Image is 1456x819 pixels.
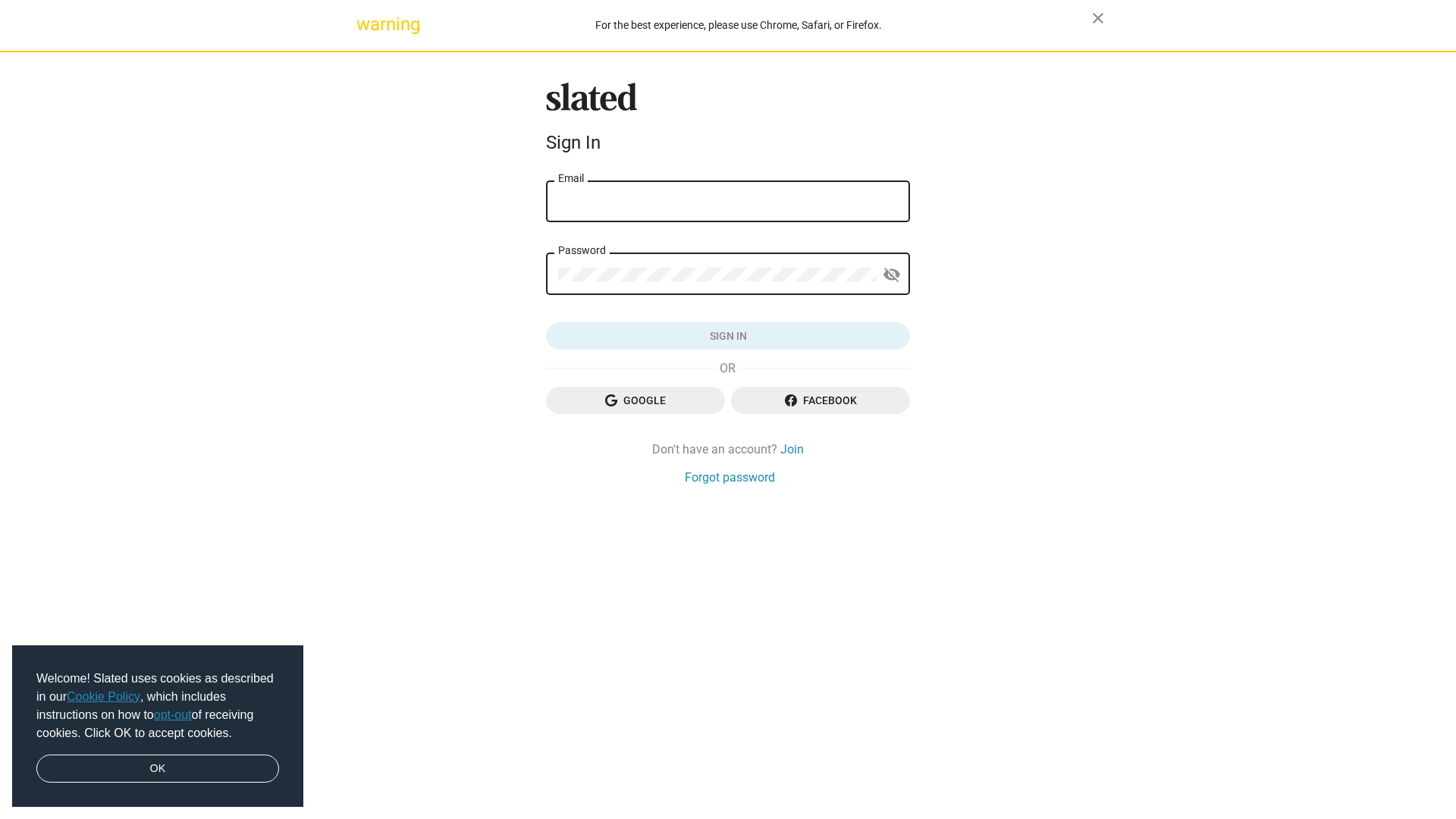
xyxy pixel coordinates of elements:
div: cookieconsent [12,645,303,808]
div: For the best experience, please use Chrome, Safari, or Firefox. [385,15,1092,36]
a: opt-out [154,708,192,721]
a: Forgot password [685,469,775,485]
mat-icon: close [1089,9,1107,27]
a: Cookie Policy [67,690,140,703]
span: Google [558,387,713,414]
div: Don't have an account? [546,441,910,457]
a: dismiss cookie message [36,755,279,783]
a: Join [780,441,804,457]
mat-icon: warning [356,15,375,33]
mat-icon: visibility_off [883,263,901,287]
span: Facebook [743,387,898,414]
span: Welcome! Slated uses cookies as described in our , which includes instructions on how to of recei... [36,670,279,742]
sl-branding: Sign In [546,83,910,160]
button: Facebook [731,387,910,414]
button: Google [546,387,725,414]
button: Show password [877,260,907,290]
div: Sign In [546,132,910,153]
